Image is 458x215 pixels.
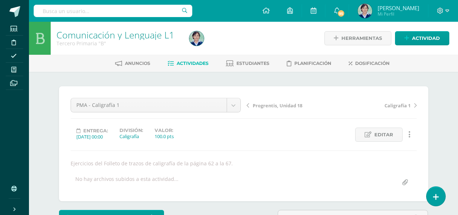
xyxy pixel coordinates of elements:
[76,98,221,112] span: PMA - Caligrafía 1
[71,98,240,112] a: PMA - Caligrafía 1
[189,31,204,46] img: c515940765bb2a7520d7eaada613f0d0.png
[115,58,150,69] a: Anuncios
[412,32,440,45] span: Actividad
[125,61,150,66] span: Anuncios
[349,58,390,69] a: Dosificación
[395,31,449,45] a: Actividad
[56,30,181,40] h1: Comunicación y Lenguaje L1
[378,4,419,12] span: [PERSON_NAME]
[324,31,391,45] a: Herramientas
[177,61,209,66] span: Actividades
[56,40,181,47] div: Tercero Primaria 'B'
[155,128,174,133] label: Valor:
[385,102,411,109] span: Caligrafía 1
[358,4,372,18] img: c515940765bb2a7520d7eaada613f0d0.png
[119,128,143,133] label: División:
[68,160,420,167] div: Ejercicios del Folleto de trazos de caligrafía de la página 62 a la 67.
[332,102,417,109] a: Caligrafía 1
[253,102,302,109] span: Progrentis, Unidad 18
[341,32,382,45] span: Herramientas
[355,61,390,66] span: Dosificación
[247,102,332,109] a: Progrentis, Unidad 18
[155,133,174,140] div: 100.0 pts
[75,175,178,190] div: No hay archivos subidos a esta actividad...
[76,133,108,140] div: [DATE] 00:00
[226,58,269,69] a: Estudiantes
[287,58,331,69] a: Planificación
[56,29,174,41] a: Comunicación y Lenguaje L1
[168,58,209,69] a: Actividades
[236,61,269,66] span: Estudiantes
[119,133,143,140] div: Caligrafía
[378,11,419,17] span: Mi Perfil
[337,9,345,17] span: 95
[294,61,331,66] span: Planificación
[374,128,393,141] span: Editar
[34,5,192,17] input: Busca un usuario...
[83,128,108,133] span: Entrega:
